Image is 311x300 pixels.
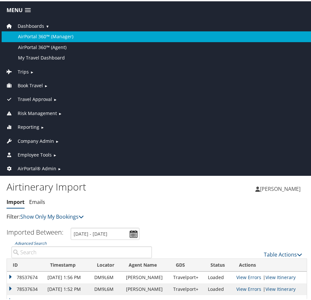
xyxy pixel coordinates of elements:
[44,82,48,87] span: ►
[7,270,44,282] td: 78537674
[7,226,64,235] h3: Imported Between:
[58,165,61,170] span: ►
[233,258,307,270] th: Actions
[5,67,29,74] a: Trips
[18,136,54,143] span: Company Admin
[7,258,44,270] th: ID: activate to sort column ascending
[58,110,62,115] span: ►
[5,109,57,115] a: Risk Management
[5,95,52,101] a: Travel Approval
[5,164,56,170] a: AirPortal® Admin
[18,67,29,74] span: Trips
[5,123,39,129] a: Reporting
[44,282,91,294] td: [DATE] 1:52 PM
[91,258,123,270] th: Locator: activate to sort column ascending
[265,285,296,291] a: View Itinerary Details
[233,270,307,282] td: |
[11,245,152,257] input: Advanced Search
[123,258,170,270] th: Agent Name: activate to sort column ascending
[29,197,45,204] a: Emails
[15,239,46,245] a: Advanced Search
[170,282,205,294] td: Travelport+
[170,270,205,282] td: Travelport+
[236,273,261,279] a: View errors
[18,164,56,171] span: AirPortal® Admin
[44,258,91,270] th: Timestamp: activate to sort column ascending
[41,124,44,128] span: ►
[265,273,296,279] a: View Itinerary Details
[5,137,54,143] a: Company Admin
[71,226,139,239] input: [DATE] - [DATE]
[18,81,43,88] span: Book Travel
[170,258,205,270] th: GDS: activate to sort column ascending
[53,151,57,156] span: ►
[264,250,302,257] a: Table Actions
[7,179,157,192] h1: Airtinerary Import
[7,211,157,220] p: Filter:
[18,21,44,28] span: Dashboards
[205,282,233,294] td: Loaded
[18,150,52,157] span: Employee Tools
[91,282,123,294] td: DM9L6M
[18,94,52,102] span: Travel Approval
[260,184,301,191] span: [PERSON_NAME]
[18,122,39,129] span: Reporting
[3,4,34,14] a: Menu
[233,282,307,294] td: |
[20,212,84,219] a: Show Only My Bookings
[46,23,49,27] span: ▼
[255,178,307,197] a: [PERSON_NAME]
[7,197,25,204] a: Import
[123,282,170,294] td: [PERSON_NAME]
[30,68,34,73] span: ►
[7,6,23,12] span: Menu
[205,258,233,270] th: Status: activate to sort column ascending
[5,81,43,87] a: Book Travel
[7,282,44,294] td: 78537634
[44,270,91,282] td: [DATE] 1:56 PM
[18,108,57,116] span: Risk Management
[123,270,170,282] td: [PERSON_NAME]
[5,150,52,157] a: Employee Tools
[91,270,123,282] td: DM9L6M
[53,96,57,101] span: ►
[236,285,261,291] a: View errors
[205,270,233,282] td: Loaded
[55,138,59,142] span: ►
[5,22,44,28] a: Dashboards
